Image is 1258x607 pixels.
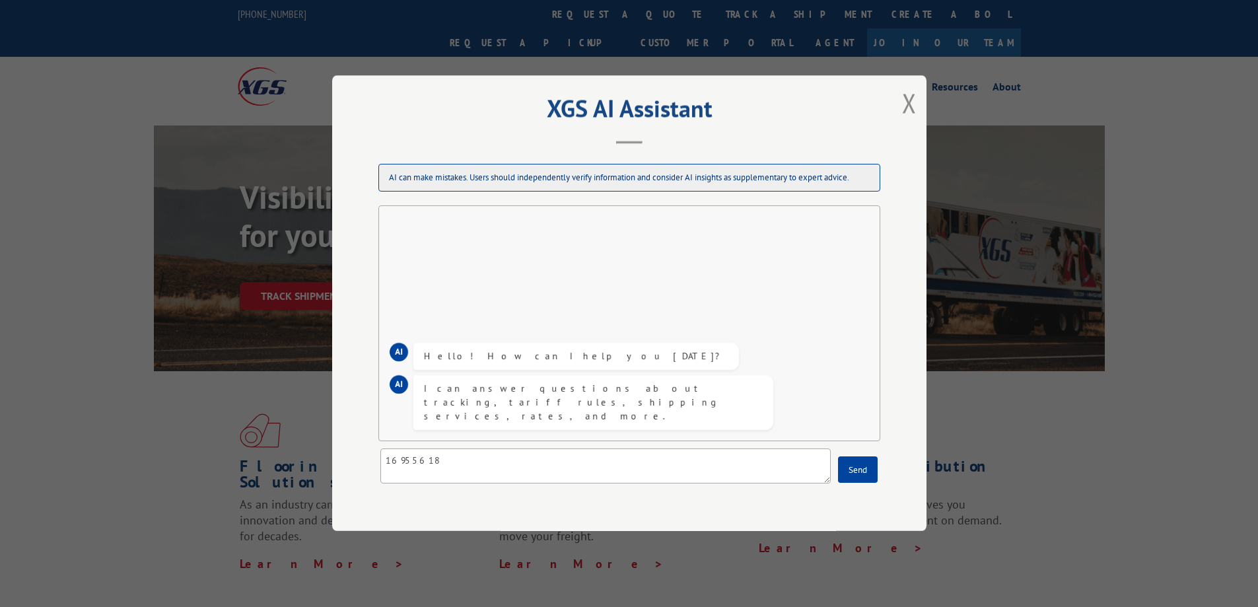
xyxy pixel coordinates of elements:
[902,85,917,120] button: Close modal
[390,376,408,394] div: AI
[424,382,763,424] div: I can answer questions about tracking, tariff rules, shipping services, rates, and more.
[378,164,880,192] div: AI can make mistakes. Users should independently verify information and consider AI insights as s...
[365,99,893,124] h2: XGS AI Assistant
[390,343,408,362] div: AI
[380,449,831,484] textarea: 16955618
[424,350,728,364] div: Hello! How can I help you [DATE]?
[838,457,878,483] button: Send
